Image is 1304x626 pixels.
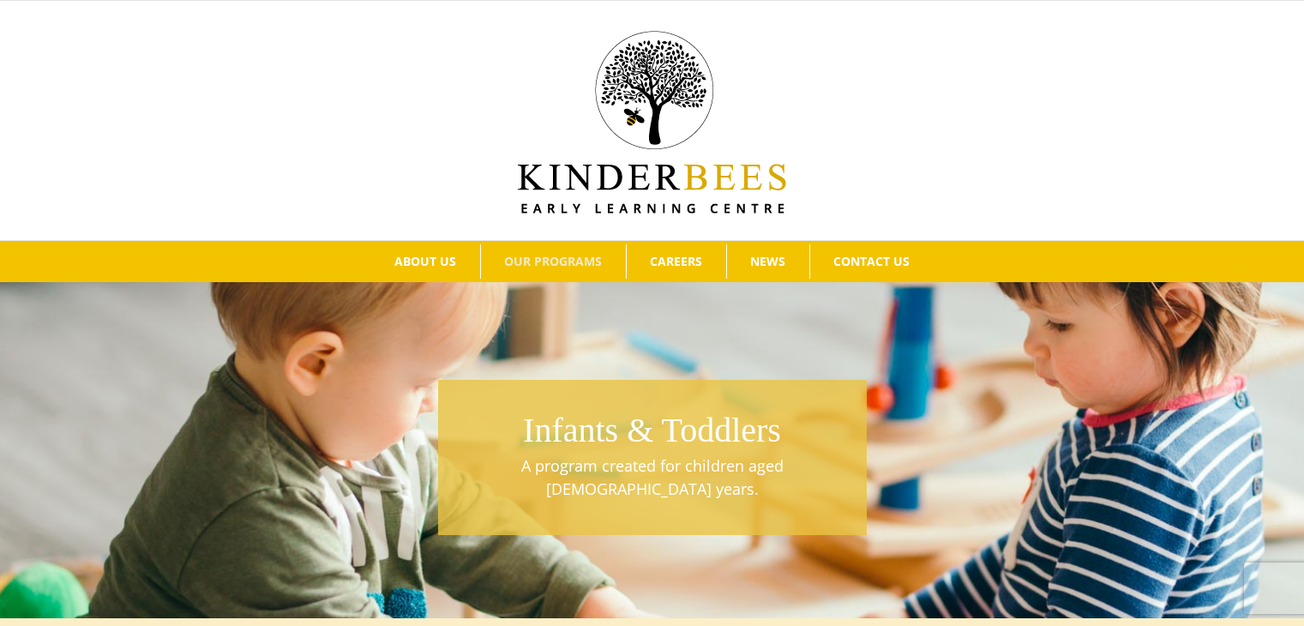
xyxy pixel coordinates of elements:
[26,241,1278,282] nav: Main Menu
[447,406,858,454] h1: Infants & Toddlers
[371,244,480,279] a: ABOUT US
[727,244,809,279] a: NEWS
[518,31,786,214] img: Kinder Bees Logo
[650,256,702,268] span: CAREERS
[750,256,785,268] span: NEWS
[810,244,934,279] a: CONTACT US
[504,256,602,268] span: OUR PROGRAMS
[481,244,626,279] a: OUR PROGRAMS
[394,256,456,268] span: ABOUT US
[447,454,858,501] p: A program created for children aged [DEMOGRAPHIC_DATA] years.
[833,256,910,268] span: CONTACT US
[627,244,726,279] a: CAREERS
